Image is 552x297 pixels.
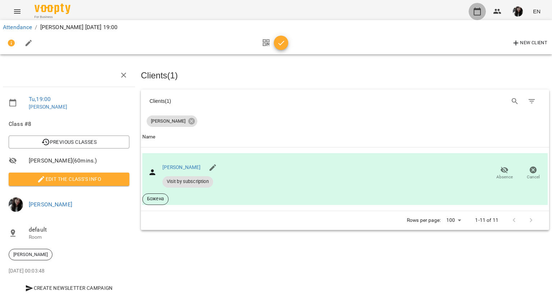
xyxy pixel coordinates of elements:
[523,93,540,110] button: Filter
[40,23,118,32] p: [PERSON_NAME] [DATE] 19:00
[9,173,129,186] button: Edit the class's Info
[147,115,197,127] div: [PERSON_NAME]
[162,164,201,170] a: [PERSON_NAME]
[506,93,524,110] button: Search
[162,178,213,185] span: Visit by subscription
[490,163,519,183] button: Absence
[147,118,190,124] span: [PERSON_NAME]
[29,201,72,208] a: [PERSON_NAME]
[34,15,70,19] span: For Business
[3,24,32,31] a: Attendance
[34,4,70,14] img: Voopty Logo
[142,133,156,141] div: Sort
[142,133,156,141] div: Name
[530,5,543,18] button: EN
[141,71,549,80] h3: Clients ( 1 )
[9,251,52,258] span: [PERSON_NAME]
[141,90,549,113] div: Table Toolbar
[29,104,67,110] a: [PERSON_NAME]
[142,133,548,141] span: Name
[527,174,540,180] span: Cancel
[11,284,126,292] span: Create Newsletter Campaign
[9,3,26,20] button: Menu
[443,215,464,225] div: 100
[533,8,540,15] span: EN
[29,234,129,241] p: Room
[3,23,549,32] nav: breadcrumb
[9,282,129,294] button: Create Newsletter Campaign
[35,23,37,32] li: /
[510,37,549,49] button: New Client
[496,174,513,180] span: Absence
[9,249,52,260] div: [PERSON_NAME]
[407,217,441,224] p: Rows per page:
[14,138,124,146] span: Previous Classes
[29,96,51,102] a: Tu , 19:00
[519,163,548,183] button: Cancel
[29,156,129,165] span: [PERSON_NAME] ( 60 mins. )
[513,6,523,17] img: d9ea9a7fe13608e6f244c4400442cb9c.jpg
[475,217,498,224] p: 1-11 of 11
[9,197,23,212] img: d9ea9a7fe13608e6f244c4400442cb9c.jpg
[9,136,129,148] button: Previous Classes
[29,225,129,234] span: default
[143,196,168,202] span: Божена
[512,39,547,47] span: New Client
[14,175,124,183] span: Edit the class's Info
[9,120,129,128] span: Class #8
[149,97,339,105] div: Clients ( 1 )
[9,268,129,275] p: [DATE] 00:03:48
